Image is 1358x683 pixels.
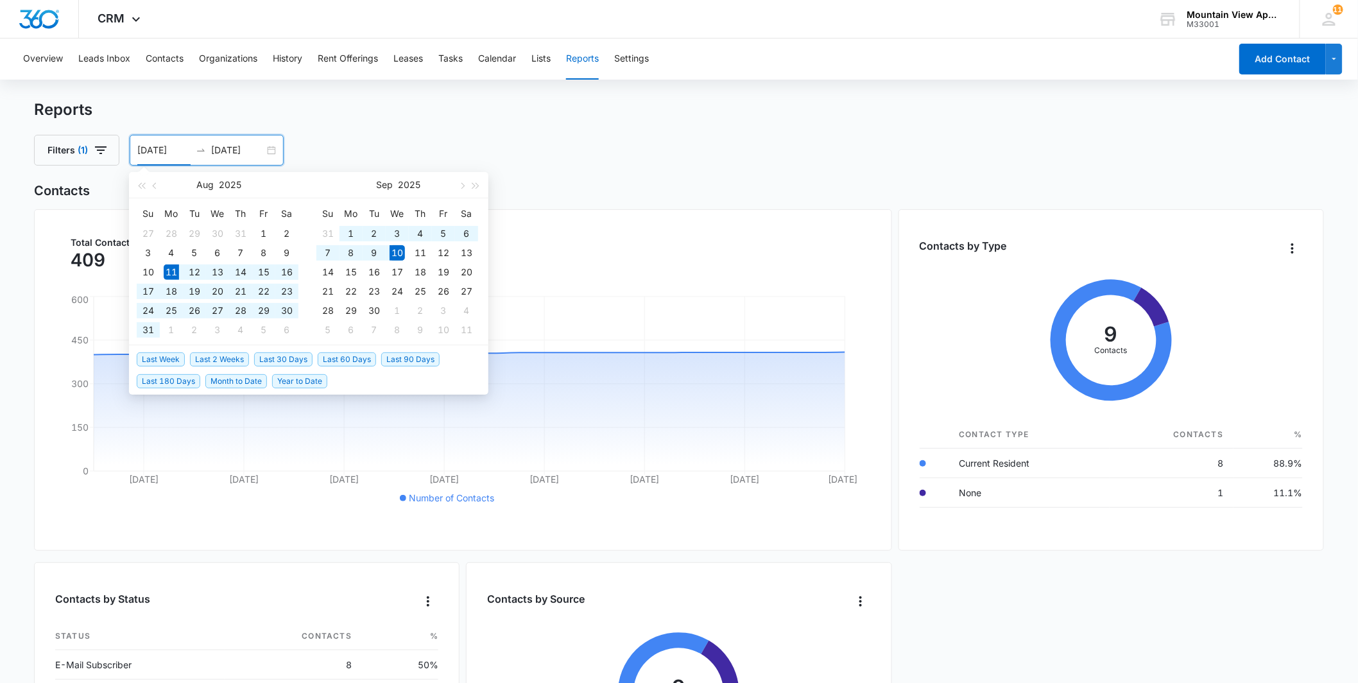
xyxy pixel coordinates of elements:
[78,39,130,80] button: Leads Inbox
[137,320,160,340] td: 2025-08-31
[343,322,359,338] div: 6
[363,282,386,301] td: 2025-09-23
[390,322,405,338] div: 8
[413,226,428,241] div: 4
[256,264,271,280] div: 15
[1187,10,1281,20] div: account name
[160,243,183,263] td: 2025-08-04
[137,224,160,243] td: 2025-07-27
[366,303,382,318] div: 30
[339,203,363,224] th: Mo
[1233,478,1303,508] td: 11.1%
[183,263,206,282] td: 2025-08-12
[229,301,252,320] td: 2025-08-28
[206,282,229,301] td: 2025-08-20
[459,226,474,241] div: 6
[254,352,313,367] span: Last 30 Days
[432,263,455,282] td: 2025-09-19
[225,650,362,680] td: 8
[436,245,451,261] div: 12
[256,245,271,261] div: 8
[413,303,428,318] div: 2
[210,245,225,261] div: 6
[233,303,248,318] div: 28
[206,320,229,340] td: 2025-09-03
[429,474,459,485] tspan: [DATE]
[137,263,160,282] td: 2025-08-10
[164,322,179,338] div: 1
[183,203,206,224] th: Tu
[363,243,386,263] td: 2025-09-09
[34,135,119,166] button: Filters(1)
[233,322,248,338] div: 4
[316,320,339,340] td: 2025-10-05
[531,39,551,80] button: Lists
[316,282,339,301] td: 2025-09-21
[206,243,229,263] td: 2025-08-06
[432,224,455,243] td: 2025-09-05
[71,334,89,345] tspan: 450
[160,320,183,340] td: 2025-09-01
[455,203,478,224] th: Sa
[386,282,409,301] td: 2025-09-24
[386,263,409,282] td: 2025-09-17
[229,320,252,340] td: 2025-09-04
[366,322,382,338] div: 7
[418,591,438,612] button: Overflow Menu
[164,226,179,241] div: 28
[432,243,455,263] td: 2025-09-12
[318,352,376,367] span: Last 60 Days
[614,39,649,80] button: Settings
[316,203,339,224] th: Su
[363,203,386,224] th: Tu
[229,282,252,301] td: 2025-08-21
[409,282,432,301] td: 2025-09-25
[1233,421,1303,449] th: %
[273,39,302,80] button: History
[252,320,275,340] td: 2025-09-05
[320,322,336,338] div: 5
[183,301,206,320] td: 2025-08-26
[71,250,105,270] p: 409
[432,301,455,320] td: 2025-10-03
[210,284,225,299] div: 20
[187,284,202,299] div: 19
[432,203,455,224] th: Fr
[206,224,229,243] td: 2025-07-30
[141,303,156,318] div: 24
[183,224,206,243] td: 2025-07-29
[211,143,264,157] input: End date
[71,294,89,305] tspan: 600
[413,284,428,299] div: 25
[233,264,248,280] div: 14
[55,591,150,607] h3: Contacts by Status
[160,301,183,320] td: 2025-08-25
[187,264,202,280] div: 12
[386,243,409,263] td: 2025-09-10
[279,226,295,241] div: 2
[320,245,336,261] div: 7
[206,301,229,320] td: 2025-08-27
[455,320,478,340] td: 2025-10-11
[381,352,440,367] span: Last 90 Days
[455,301,478,320] td: 2025-10-04
[413,245,428,261] div: 11
[390,226,405,241] div: 3
[409,301,432,320] td: 2025-10-02
[183,243,206,263] td: 2025-08-05
[409,243,432,263] td: 2025-09-11
[141,245,156,261] div: 3
[196,172,214,198] button: Aug
[146,39,184,80] button: Contacts
[229,243,252,263] td: 2025-08-07
[1110,449,1233,478] td: 8
[363,320,386,340] td: 2025-10-07
[343,226,359,241] div: 1
[1239,44,1326,74] button: Add Contact
[436,284,451,299] div: 26
[459,322,474,338] div: 11
[164,284,179,299] div: 18
[413,322,428,338] div: 9
[275,243,298,263] td: 2025-08-09
[210,322,225,338] div: 3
